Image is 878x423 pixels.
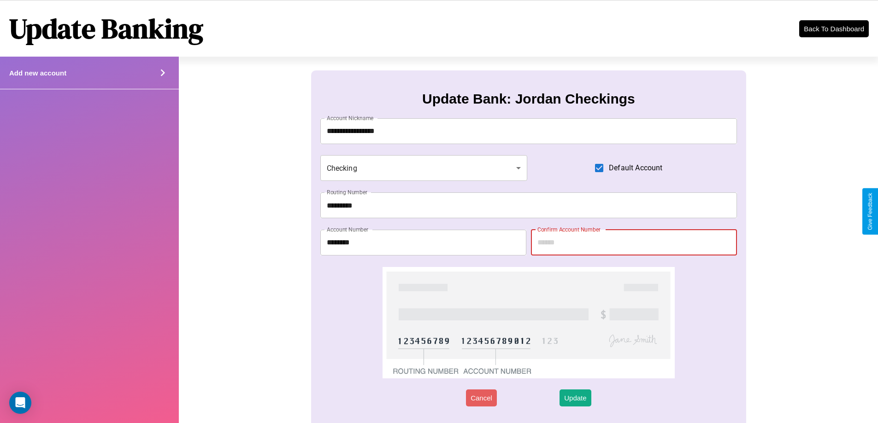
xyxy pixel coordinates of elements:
img: check [383,267,674,378]
div: Give Feedback [867,193,873,230]
button: Update [560,389,591,406]
div: Open Intercom Messenger [9,392,31,414]
label: Routing Number [327,188,367,196]
h4: Add new account [9,69,66,77]
h1: Update Banking [9,10,203,47]
h3: Update Bank: Jordan Checkings [422,91,635,107]
span: Default Account [609,162,662,174]
button: Cancel [466,389,497,406]
button: Back To Dashboard [799,20,869,37]
label: Account Number [327,226,368,233]
label: Confirm Account Number [537,226,601,233]
div: Checking [320,155,528,181]
label: Account Nickname [327,114,374,122]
